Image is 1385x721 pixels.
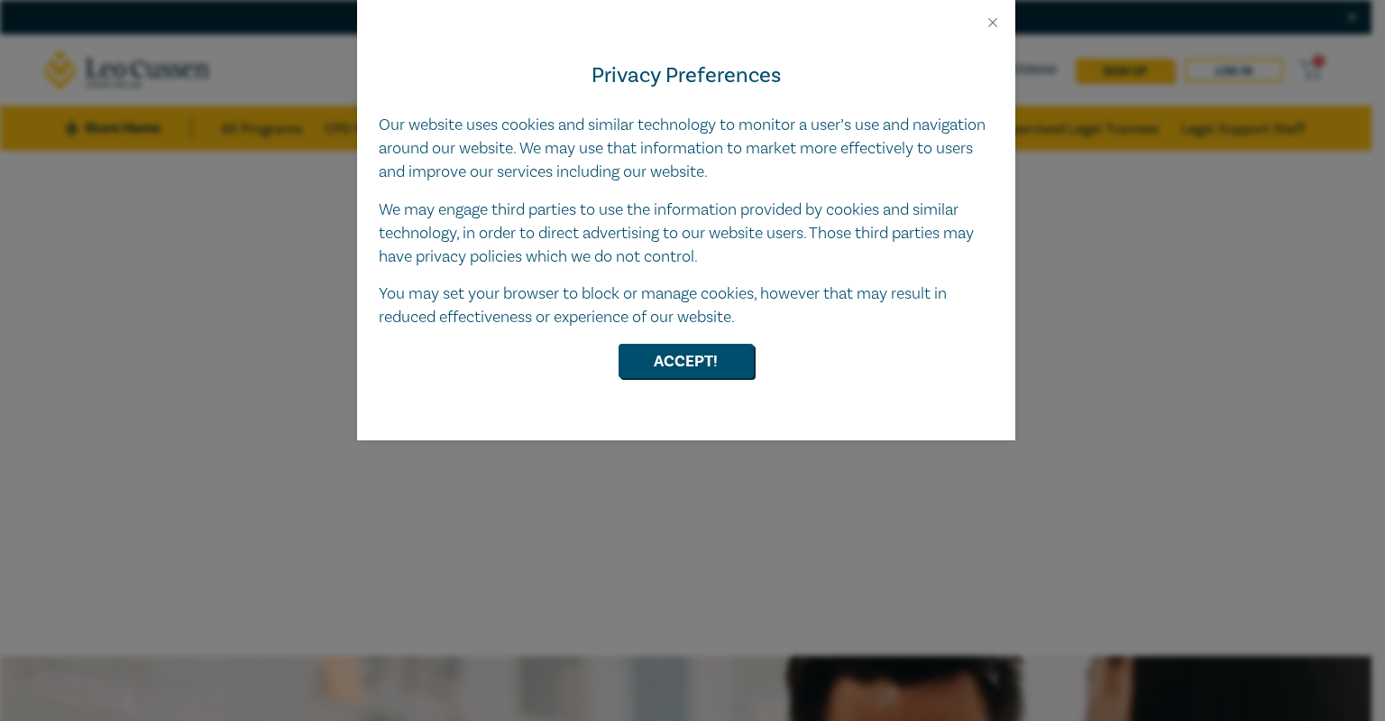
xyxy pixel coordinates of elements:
[619,344,754,378] button: Accept!
[379,199,994,269] p: We may engage third parties to use the information provided by cookies and similar technology, in...
[379,114,994,184] p: Our website uses cookies and similar technology to monitor a user’s use and navigation around our...
[379,282,994,329] p: You may set your browser to block or manage cookies, however that may result in reduced effective...
[985,14,1001,31] button: Close
[379,60,994,92] h4: Privacy Preferences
